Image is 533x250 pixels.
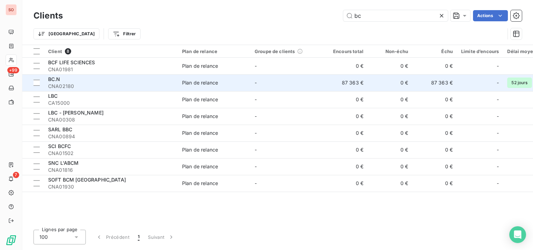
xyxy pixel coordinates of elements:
td: 0 € [323,158,368,175]
span: SNC L'ABCM [48,160,79,166]
span: - [497,79,499,86]
span: - [497,113,499,120]
div: Plan de relance [182,79,218,86]
td: 0 € [368,158,412,175]
td: 0 € [323,141,368,158]
td: 0 € [412,125,457,141]
span: CNA00308 [48,116,174,123]
span: Groupe de clients [255,49,295,54]
span: CNA01930 [48,183,174,190]
span: - [497,130,499,137]
td: 0 € [323,58,368,74]
td: 87 363 € [323,74,368,91]
span: - [255,147,257,153]
span: CNA00894 [48,133,174,140]
span: BCF LIFE SCIENCES [48,59,95,65]
span: - [255,96,257,102]
td: 0 € [323,175,368,192]
td: 0 € [368,58,412,74]
span: 8 [65,48,71,54]
span: - [255,80,257,86]
span: - [497,163,499,170]
span: Client [48,49,62,54]
td: 0 € [412,158,457,175]
span: - [255,63,257,69]
div: SO [6,4,17,15]
td: 0 € [368,175,412,192]
span: 1 [138,234,140,241]
td: 0 € [412,108,457,125]
span: CNA01816 [48,167,174,174]
img: Logo LeanPay [6,235,17,246]
button: Actions [473,10,508,21]
td: 0 € [368,74,412,91]
button: [GEOGRAPHIC_DATA] [33,28,99,39]
span: BC.N [48,76,60,82]
td: 0 € [323,91,368,108]
input: Rechercher [343,10,448,21]
td: 0 € [412,58,457,74]
button: 1 [134,230,144,244]
span: CNA01981 [48,66,174,73]
button: Précédent [91,230,134,244]
button: Suivant [144,230,179,244]
td: 0 € [412,141,457,158]
div: Plan de relance [182,130,218,137]
span: - [255,163,257,169]
span: SCI BCFC [48,143,71,149]
span: LBC - [PERSON_NAME] [48,110,104,116]
span: 7 [13,172,19,178]
span: CNA01502 [48,150,174,157]
span: 52 jours [507,78,532,88]
span: - [497,180,499,187]
div: Limite d’encours [461,49,499,54]
td: 0 € [412,91,457,108]
div: Plan de relance [182,62,218,69]
span: - [497,146,499,153]
span: SOFT BCM [GEOGRAPHIC_DATA] [48,177,126,183]
td: 0 € [323,125,368,141]
span: +99 [7,67,19,73]
span: 100 [39,234,48,241]
td: 0 € [412,175,457,192]
td: 87 363 € [412,74,457,91]
td: 0 € [368,125,412,141]
span: SARL BBC [48,126,72,132]
td: 0 € [368,91,412,108]
span: - [255,113,257,119]
div: Open Intercom Messenger [509,226,526,243]
button: Filtrer [108,28,140,39]
span: - [497,96,499,103]
div: Non-échu [372,49,408,54]
td: 0 € [368,108,412,125]
span: LBC [48,93,58,99]
div: Plan de relance [182,163,218,170]
div: Plan de relance [182,180,218,187]
div: Plan de relance [182,49,246,54]
div: Échu [416,49,453,54]
div: Encours total [327,49,363,54]
div: Plan de relance [182,96,218,103]
span: - [255,180,257,186]
td: 0 € [323,108,368,125]
span: CA15000 [48,100,174,106]
span: - [497,62,499,69]
div: Plan de relance [182,113,218,120]
div: Plan de relance [182,146,218,153]
td: 0 € [368,141,412,158]
span: CNA02180 [48,83,174,90]
span: - [255,130,257,136]
h3: Clients [33,9,63,22]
